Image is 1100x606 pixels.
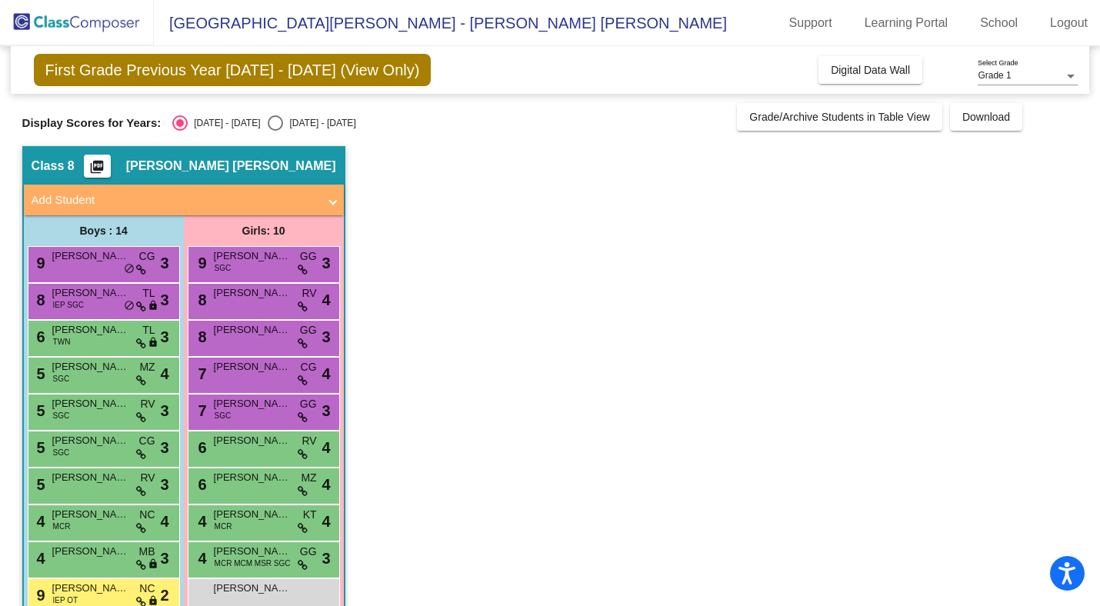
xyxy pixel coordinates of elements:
[53,447,70,458] span: SGC
[160,251,168,275] span: 3
[33,255,45,271] span: 9
[32,191,318,209] mat-panel-title: Add Student
[195,439,207,456] span: 6
[214,507,291,522] span: [PERSON_NAME]
[33,402,45,419] span: 5
[160,288,168,311] span: 3
[322,473,330,496] span: 4
[52,396,129,411] span: [PERSON_NAME]
[215,410,232,421] span: SGC
[214,396,291,411] span: [PERSON_NAME] [PERSON_NAME]
[33,328,45,345] span: 6
[140,470,155,486] span: RV
[33,513,45,530] span: 4
[322,251,330,275] span: 3
[160,362,168,385] span: 4
[52,581,129,596] span: [PERSON_NAME]
[142,285,155,301] span: TL
[34,54,432,86] span: First Grade Previous Year [DATE] - [DATE] (View Only)
[52,544,129,559] span: [PERSON_NAME]
[142,322,155,338] span: TL
[215,558,291,569] span: MCR MCM MSR SGC
[160,399,168,422] span: 3
[140,396,155,412] span: RV
[139,433,155,449] span: CG
[33,291,45,308] span: 8
[148,337,158,349] span: lock
[195,328,207,345] span: 8
[300,248,317,265] span: GG
[139,507,155,523] span: NC
[148,300,158,312] span: lock
[172,115,355,131] mat-radio-group: Select an option
[322,547,330,570] span: 3
[53,521,71,532] span: MCR
[302,433,316,449] span: RV
[52,359,129,375] span: [PERSON_NAME]
[214,544,291,559] span: [PERSON_NAME]
[214,285,291,301] span: [PERSON_NAME]
[1038,11,1100,35] a: Logout
[300,322,317,338] span: GG
[300,544,317,560] span: GG
[283,116,355,130] div: [DATE] - [DATE]
[52,322,129,338] span: [PERSON_NAME]
[53,410,70,421] span: SGC
[777,11,845,35] a: Support
[24,215,184,246] div: Boys : 14
[215,521,232,532] span: MCR
[52,507,129,522] span: [PERSON_NAME]
[195,550,207,567] span: 4
[160,473,168,496] span: 3
[32,158,75,174] span: Class 8
[84,155,111,178] button: Print Students Details
[33,587,45,604] span: 9
[52,470,129,485] span: [PERSON_NAME]
[300,396,317,412] span: GG
[160,547,168,570] span: 3
[195,513,207,530] span: 4
[33,476,45,493] span: 5
[52,248,129,264] span: [PERSON_NAME]
[214,248,291,264] span: [PERSON_NAME]
[303,507,317,523] span: KT
[33,550,45,567] span: 4
[302,285,316,301] span: RV
[214,322,291,338] span: [PERSON_NAME]
[124,300,135,312] span: do_not_disturb_alt
[53,594,78,606] span: IEP OT
[33,365,45,382] span: 5
[749,111,930,123] span: Grade/Archive Students in Table View
[52,285,129,301] span: [PERSON_NAME]
[968,11,1030,35] a: School
[139,359,155,375] span: MZ
[978,70,1011,81] span: Grade 1
[831,64,910,76] span: Digital Data Wall
[53,336,71,348] span: TWN
[53,373,70,385] span: SGC
[160,510,168,533] span: 4
[148,558,158,571] span: lock
[33,439,45,456] span: 5
[195,476,207,493] span: 6
[160,436,168,459] span: 3
[195,291,207,308] span: 8
[154,11,727,35] span: [GEOGRAPHIC_DATA][PERSON_NAME] - [PERSON_NAME] [PERSON_NAME]
[950,103,1022,131] button: Download
[737,103,942,131] button: Grade/Archive Students in Table View
[322,362,330,385] span: 4
[139,248,155,265] span: CG
[139,581,155,597] span: NC
[22,116,162,130] span: Display Scores for Years:
[322,436,330,459] span: 4
[53,299,84,311] span: IEP SGC
[195,402,207,419] span: 7
[214,581,291,596] span: [PERSON_NAME]
[124,263,135,275] span: do_not_disturb_alt
[214,359,291,375] span: [PERSON_NAME]
[322,399,330,422] span: 3
[301,470,316,486] span: MZ
[962,111,1010,123] span: Download
[301,359,317,375] span: CG
[818,56,922,84] button: Digital Data Wall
